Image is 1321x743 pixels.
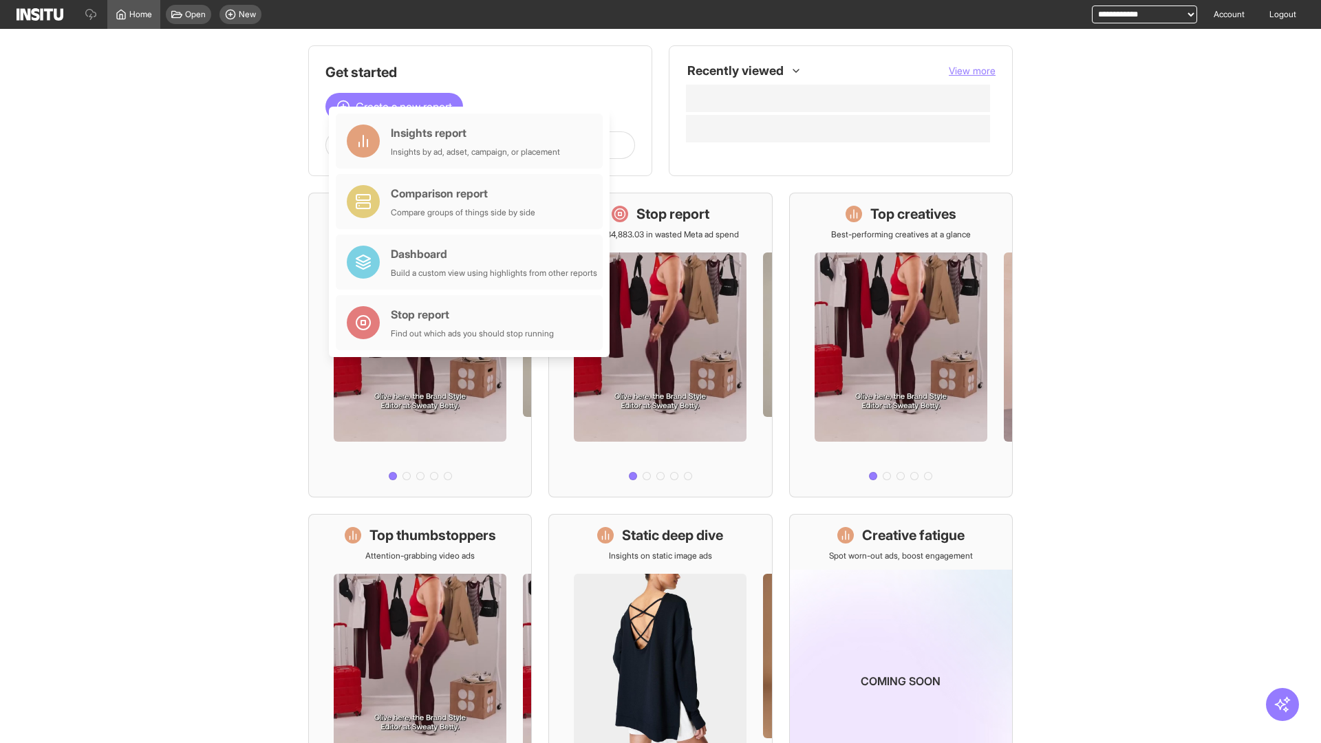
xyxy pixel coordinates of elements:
a: Top creativesBest-performing creatives at a glance [789,193,1013,497]
h1: Get started [325,63,635,82]
div: Dashboard [391,246,597,262]
div: Insights report [391,125,560,141]
p: Save £34,883.03 in wasted Meta ad spend [581,229,739,240]
p: Best-performing creatives at a glance [831,229,971,240]
span: Create a new report [356,98,452,115]
h1: Stop report [636,204,709,224]
button: View more [949,64,996,78]
span: New [239,9,256,20]
div: Comparison report [391,185,535,202]
span: Open [185,9,206,20]
h1: Top thumbstoppers [369,526,496,545]
div: Insights by ad, adset, campaign, or placement [391,147,560,158]
div: Find out which ads you should stop running [391,328,554,339]
h1: Static deep dive [622,526,723,545]
div: Build a custom view using highlights from other reports [391,268,597,279]
img: Logo [17,8,63,21]
p: Insights on static image ads [609,550,712,561]
span: Home [129,9,152,20]
a: What's live nowSee all active ads instantly [308,193,532,497]
div: Compare groups of things side by side [391,207,535,218]
a: Stop reportSave £34,883.03 in wasted Meta ad spend [548,193,772,497]
span: View more [949,65,996,76]
h1: Top creatives [870,204,956,224]
button: Create a new report [325,93,463,120]
div: Stop report [391,306,554,323]
p: Attention-grabbing video ads [365,550,475,561]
